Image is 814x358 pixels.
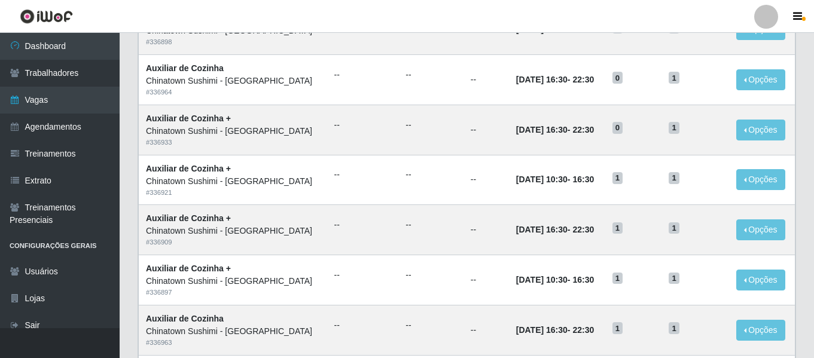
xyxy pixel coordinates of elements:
[406,69,456,81] ul: --
[464,255,509,305] td: --
[612,322,623,334] span: 1
[334,169,392,181] ul: --
[736,219,785,240] button: Opções
[669,322,679,334] span: 1
[464,105,509,155] td: --
[516,275,594,284] strong: -
[334,69,392,81] ul: --
[669,72,679,84] span: 1
[669,172,679,184] span: 1
[406,319,456,332] ul: --
[516,275,568,284] time: [DATE] 10:30
[516,225,568,234] time: [DATE] 16:30
[464,155,509,205] td: --
[146,114,231,123] strong: Auxiliar de Cozinha +
[612,122,623,134] span: 0
[736,169,785,190] button: Opções
[516,175,594,184] strong: -
[572,225,594,234] time: 22:30
[669,122,679,134] span: 1
[516,225,594,234] strong: -
[572,125,594,134] time: 22:30
[736,270,785,290] button: Opções
[572,75,594,84] time: 22:30
[146,213,231,223] strong: Auxiliar de Cozinha +
[612,273,623,284] span: 1
[464,54,509,105] td: --
[146,188,320,198] div: # 336921
[146,338,320,348] div: # 336963
[146,225,320,237] div: Chinatown Sushimi - [GEOGRAPHIC_DATA]
[146,325,320,338] div: Chinatown Sushimi - [GEOGRAPHIC_DATA]
[146,314,224,323] strong: Auxiliar de Cozinha
[736,120,785,140] button: Opções
[334,269,392,281] ul: --
[406,169,456,181] ul: --
[516,325,594,335] strong: -
[146,37,320,47] div: # 336898
[464,305,509,355] td: --
[146,237,320,247] div: # 336909
[146,63,224,73] strong: Auxiliar de Cozinha
[406,269,456,281] ul: --
[146,175,320,188] div: Chinatown Sushimi - [GEOGRAPHIC_DATA]
[516,175,568,184] time: [DATE] 10:30
[572,175,594,184] time: 16:30
[516,325,568,335] time: [DATE] 16:30
[612,72,623,84] span: 0
[516,75,594,84] strong: -
[669,273,679,284] span: 1
[572,325,594,335] time: 22:30
[406,219,456,231] ul: --
[20,9,73,24] img: CoreUI Logo
[516,125,568,134] time: [DATE] 16:30
[612,172,623,184] span: 1
[464,205,509,255] td: --
[669,222,679,234] span: 1
[334,219,392,231] ul: --
[612,222,623,234] span: 1
[146,137,320,148] div: # 336933
[146,275,320,287] div: Chinatown Sushimi - [GEOGRAPHIC_DATA]
[146,75,320,87] div: Chinatown Sushimi - [GEOGRAPHIC_DATA]
[406,119,456,131] ul: --
[334,119,392,131] ul: --
[146,87,320,97] div: # 336964
[516,75,568,84] time: [DATE] 16:30
[146,264,231,273] strong: Auxiliar de Cozinha +
[736,320,785,341] button: Opções
[146,164,231,173] strong: Auxiliar de Cozinha +
[146,125,320,137] div: Chinatown Sushimi - [GEOGRAPHIC_DATA]
[516,125,594,134] strong: -
[334,319,392,332] ul: --
[736,69,785,90] button: Opções
[146,287,320,298] div: # 336897
[572,275,594,284] time: 16:30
